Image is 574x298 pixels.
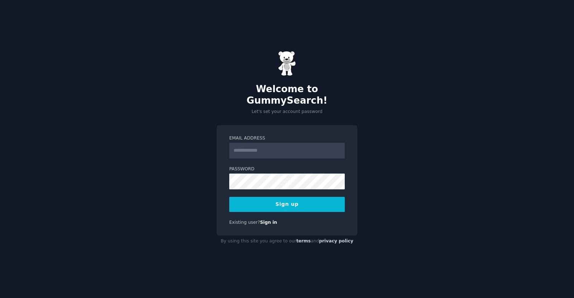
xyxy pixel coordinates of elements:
a: Sign in [260,220,277,225]
label: Password [229,166,345,172]
button: Sign up [229,197,345,212]
span: Existing user? [229,220,260,225]
label: Email Address [229,135,345,142]
img: Gummy Bear [278,51,296,76]
h2: Welcome to GummySearch! [217,84,357,106]
a: privacy policy [319,238,353,243]
p: Let's set your account password [217,109,357,115]
a: terms [296,238,311,243]
div: By using this site you agree to our and [217,236,357,247]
